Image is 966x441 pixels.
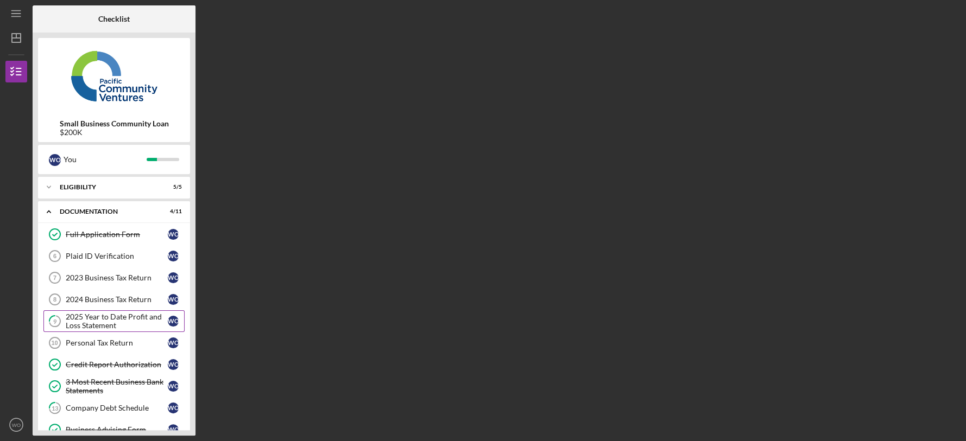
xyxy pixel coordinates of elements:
[66,425,168,434] div: Business Advising Form
[66,312,168,330] div: 2025 Year to Date Profit and Loss Statement
[53,274,56,281] tspan: 7
[43,267,185,289] a: 72023 Business Tax ReturnWO
[52,405,58,412] tspan: 13
[43,289,185,310] a: 82024 Business Tax ReturnWO
[51,340,58,346] tspan: 10
[66,338,168,347] div: Personal Tax Return
[43,245,185,267] a: 6Plaid ID VerificationWO
[12,422,21,428] text: WO
[64,150,147,169] div: You
[162,208,182,215] div: 4 / 11
[66,273,168,282] div: 2023 Business Tax Return
[53,296,56,303] tspan: 8
[168,424,179,435] div: W O
[66,378,168,395] div: 3 Most Recent Business Bank Statements
[49,154,61,166] div: W O
[98,15,130,23] b: Checklist
[43,397,185,419] a: 13Company Debt ScheduleWO
[168,316,179,327] div: W O
[168,359,179,370] div: W O
[168,272,179,283] div: W O
[43,375,185,397] a: 3 Most Recent Business Bank StatementsWO
[43,310,185,332] a: 92025 Year to Date Profit and Loss StatementWO
[43,419,185,440] a: Business Advising FormWO
[66,230,168,239] div: Full Application Form
[168,294,179,305] div: W O
[5,414,27,436] button: WO
[60,119,169,128] b: Small Business Community Loan
[38,43,190,108] img: Product logo
[168,402,179,413] div: W O
[168,381,179,392] div: W O
[43,332,185,354] a: 10Personal Tax ReturnWO
[66,360,168,369] div: Credit Report Authorization
[60,128,169,137] div: $200K
[168,251,179,261] div: W O
[66,252,168,260] div: Plaid ID Verification
[168,337,179,348] div: W O
[43,223,185,245] a: Full Application FormWO
[53,318,57,325] tspan: 9
[168,229,179,240] div: W O
[66,295,168,304] div: 2024 Business Tax Return
[60,208,155,215] div: Documentation
[66,404,168,412] div: Company Debt Schedule
[60,184,155,190] div: Eligibility
[162,184,182,190] div: 5 / 5
[53,253,56,259] tspan: 6
[43,354,185,375] a: Credit Report AuthorizationWO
